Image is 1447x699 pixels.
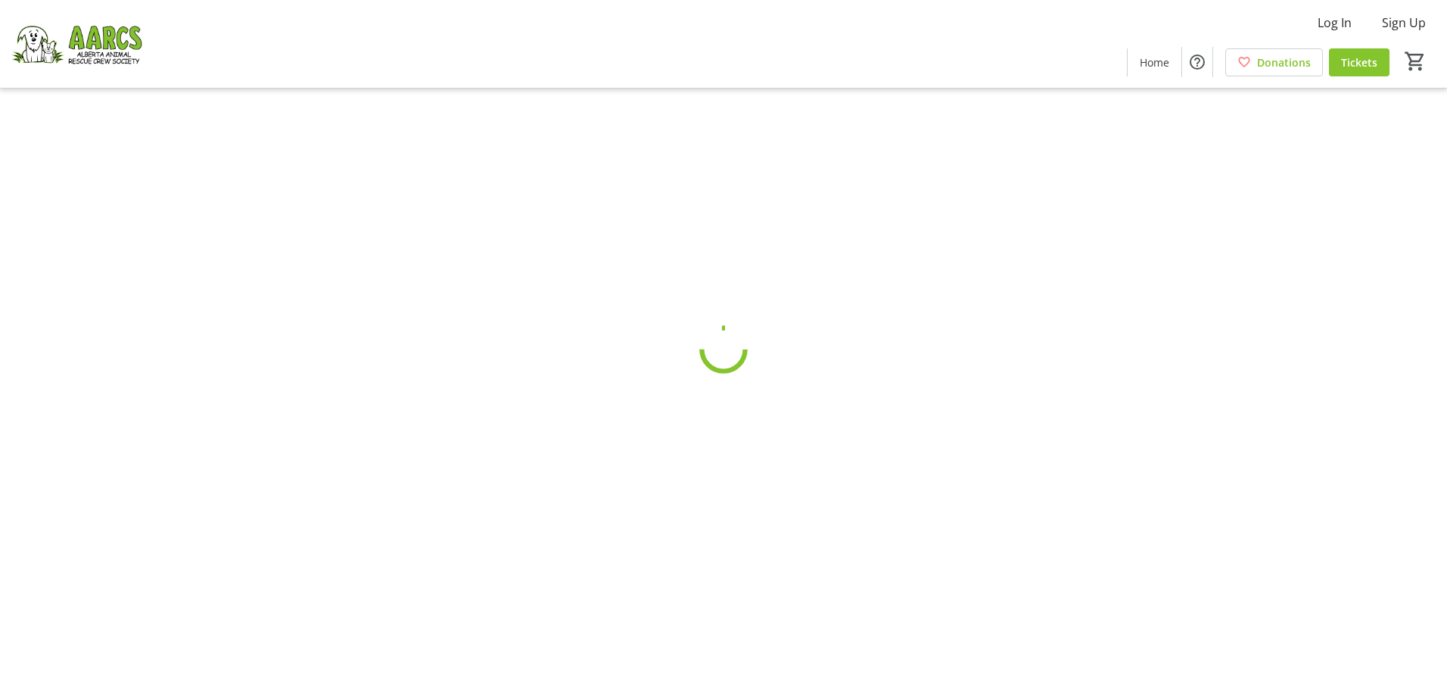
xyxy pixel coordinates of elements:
button: Help [1182,47,1212,77]
span: Sign Up [1382,14,1426,32]
img: Alberta Animal Rescue Crew Society's Logo [9,6,144,82]
button: Cart [1402,48,1429,75]
span: Log In [1318,14,1352,32]
button: Sign Up [1370,11,1438,35]
a: Donations [1225,48,1323,76]
span: Tickets [1341,54,1377,70]
button: Log In [1305,11,1364,35]
a: Home [1128,48,1181,76]
a: Tickets [1329,48,1389,76]
span: Home [1140,54,1169,70]
span: Donations [1257,54,1311,70]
